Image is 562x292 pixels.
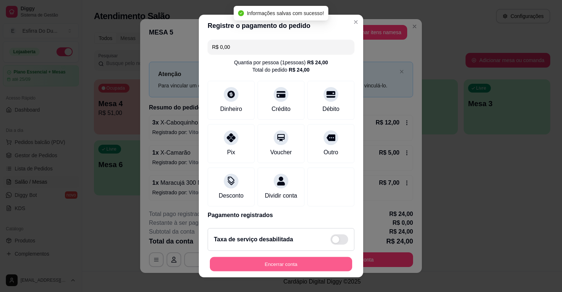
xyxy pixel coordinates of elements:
div: R$ 24,00 [307,59,328,66]
div: Débito [322,105,339,113]
div: Outro [324,148,338,157]
span: Informações salvas com sucesso! [247,10,324,16]
p: Pagamento registrados [208,211,354,220]
div: Dividir conta [265,191,297,200]
input: Ex.: hambúrguer de cordeiro [212,40,350,54]
span: check-circle [238,10,244,16]
div: Pix [227,148,235,157]
div: Desconto [219,191,244,200]
div: Crédito [271,105,291,113]
div: Quantia por pessoa ( 1 pessoas) [234,59,328,66]
div: Total do pedido [252,66,310,73]
header: Registre o pagamento do pedido [199,15,363,37]
h2: Taxa de serviço desabilitada [214,235,293,244]
div: Dinheiro [220,105,242,113]
button: Encerrar conta [210,257,352,271]
div: Voucher [270,148,292,157]
button: Close [350,16,362,28]
div: R$ 24,00 [289,66,310,73]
